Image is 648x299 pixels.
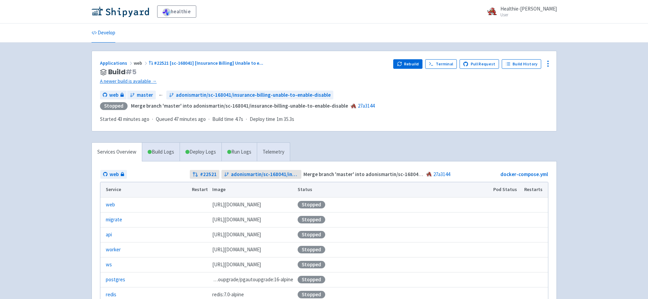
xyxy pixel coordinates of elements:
a: Run Logs [221,143,257,161]
a: worker [106,246,121,254]
span: Queued [156,116,206,122]
span: adonismartin/sc-168041/insurance-billing-unable-to-enable-disable [176,91,331,99]
span: web [134,60,149,66]
span: adonismartin/sc-168041/insurance-billing-unable-to-enable-disable [231,171,299,178]
a: 27a3144 [433,171,450,177]
span: Healthie-[PERSON_NAME] [500,5,557,12]
a: Applications [100,60,134,66]
a: adonismartin/sc-168041/insurance-billing-unable-to-enable-disable [221,170,301,179]
a: Build History [502,59,541,69]
a: adonismartin/sc-168041/insurance-billing-unable-to-enable-disable [166,91,333,100]
span: 4.7s [235,115,243,123]
a: Develop [92,23,115,43]
span: ← [159,91,164,99]
a: Telemetry [257,143,290,161]
a: #22521 [sc-168041] [Insurance Billing] Unable to e... [149,60,265,66]
a: 27a3144 [358,103,375,109]
strong: # 22521 [200,171,217,178]
a: Build Logs [142,143,180,161]
span: 1m 35.3s [277,115,294,123]
time: 47 minutes ago [174,116,206,122]
div: Stopped [298,246,325,253]
span: Deploy time [250,115,275,123]
span: master [137,91,153,99]
a: A newer build is available → [100,77,388,85]
div: Stopped [298,261,325,268]
span: [DOMAIN_NAME][URL] [212,201,261,209]
div: Stopped [298,201,325,208]
a: Deploy Logs [180,143,221,161]
strong: Merge branch 'master' into adonismartin/sc-168041/insurance-billing-unable-to-enable-disable [131,103,348,109]
span: pgautoupgrade/pgautoupgrade:16-alpine [212,276,293,284]
div: Stopped [100,102,128,110]
strong: Merge branch 'master' into adonismartin/sc-168041/insurance-billing-unable-to-enable-disable [303,171,520,177]
span: Build time [212,115,234,123]
a: redis [106,291,116,299]
a: healthie [157,5,196,18]
span: [DOMAIN_NAME][URL] [212,216,261,224]
time: 43 minutes ago [117,116,149,122]
th: Restarts [522,182,548,197]
span: web [109,91,118,99]
th: Pod Status [491,182,522,197]
a: Terminal [425,59,457,69]
span: [DOMAIN_NAME][URL] [212,231,261,239]
th: Service [100,182,190,197]
a: Healthie-[PERSON_NAME] User [483,6,557,17]
span: [DOMAIN_NAME][URL] [212,246,261,254]
div: Stopped [298,291,325,298]
a: master [127,91,156,100]
span: web [110,171,119,178]
th: Image [210,182,295,197]
button: Rebuild [393,59,422,69]
div: Stopped [298,231,325,238]
span: redis:7.0-alpine [212,291,244,299]
span: #22521 [sc-168041] [Insurance Billing] Unable to e ... [154,60,263,66]
a: Pull Request [460,59,499,69]
a: web [106,201,115,209]
span: [DOMAIN_NAME][URL] [212,261,261,269]
th: Restart [190,182,210,197]
a: docker-compose.yml [500,171,548,177]
span: # 5 [126,67,136,77]
th: Status [295,182,491,197]
a: ws [106,261,112,269]
span: Build [108,68,136,76]
a: #22521 [190,170,219,179]
span: Started [100,116,149,122]
a: web [100,170,127,179]
a: postgres [106,276,125,284]
div: Stopped [298,276,325,283]
a: Services Overview [92,143,142,161]
div: Stopped [298,216,325,223]
img: Shipyard logo [92,6,149,17]
a: migrate [106,216,122,224]
a: web [100,91,127,100]
div: · · · [100,115,298,123]
small: User [500,13,557,17]
a: api [106,231,112,239]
